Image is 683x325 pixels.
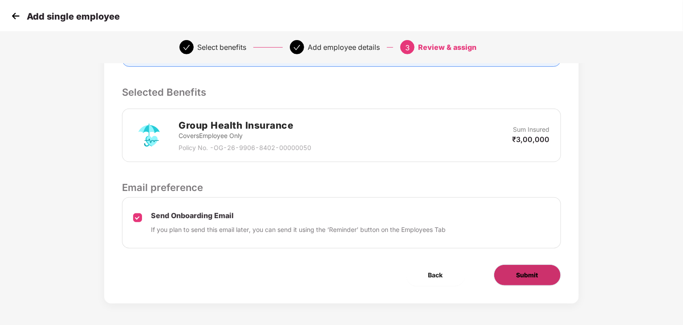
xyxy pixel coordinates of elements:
button: Submit [494,264,561,286]
p: Policy No. - OG-26-9906-8402-00000050 [179,143,311,153]
img: svg+xml;base64,PHN2ZyB4bWxucz0iaHR0cDovL3d3dy53My5vcmcvMjAwMC9zdmciIHdpZHRoPSI3MiIgaGVpZ2h0PSI3Mi... [133,119,165,151]
p: Covers Employee Only [179,131,311,141]
p: Sum Insured [513,125,550,134]
p: Add single employee [27,11,120,22]
p: Email preference [122,180,561,195]
button: Back [406,264,465,286]
span: check [183,44,190,51]
span: 3 [405,43,410,52]
h2: Group Health Insurance [179,118,311,133]
p: Selected Benefits [122,85,561,100]
p: Send Onboarding Email [151,211,446,220]
span: Back [428,270,443,280]
span: Submit [516,270,538,280]
p: If you plan to send this email later, you can send it using the ‘Reminder’ button on the Employee... [151,225,446,235]
p: ₹3,00,000 [512,134,550,144]
div: Add employee details [308,40,380,54]
span: check [293,44,301,51]
div: Review & assign [418,40,476,54]
img: svg+xml;base64,PHN2ZyB4bWxucz0iaHR0cDovL3d3dy53My5vcmcvMjAwMC9zdmciIHdpZHRoPSIzMCIgaGVpZ2h0PSIzMC... [9,9,22,23]
div: Select benefits [197,40,246,54]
